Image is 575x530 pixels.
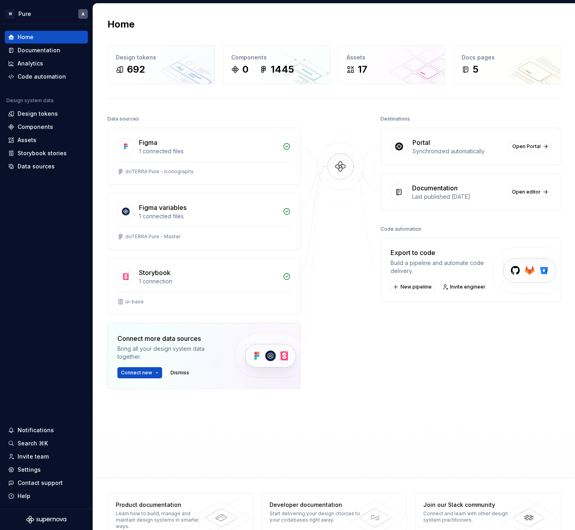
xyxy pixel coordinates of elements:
[2,5,91,22] button: WPureA
[117,345,221,361] div: Bring all your design system data together.
[127,63,145,76] div: 692
[5,44,88,57] a: Documentation
[139,147,278,155] div: 1 connected files
[462,53,552,61] div: Docs pages
[18,136,36,144] div: Assets
[508,186,551,198] a: Open editor
[5,160,88,173] a: Data sources
[5,147,88,160] a: Storybook stories
[231,53,322,61] div: Components
[18,439,48,447] div: Search ⌘K
[391,259,493,275] div: Build a pipeline and automate code delivery.
[26,516,66,524] svg: Supernova Logo
[18,59,43,67] div: Analytics
[125,299,144,305] div: ui-base
[381,113,410,125] div: Destinations
[270,510,362,523] div: Start delivering your design choices to your codebases right away.
[121,370,152,376] span: Connect new
[5,424,88,437] button: Notifications
[107,128,301,185] a: Figma1 connected filesdoTERRA Pure - Iconography
[18,466,41,474] div: Settings
[512,143,541,150] span: Open Portal
[5,463,88,476] a: Settings
[473,63,478,76] div: 5
[125,168,194,175] div: doTERRA Pure - Iconography
[18,73,66,81] div: Code automation
[509,141,551,152] a: Open Portal
[5,490,88,502] button: Help
[18,46,60,54] div: Documentation
[412,138,430,147] div: Portal
[18,10,31,18] div: Pure
[81,11,85,17] div: A
[5,450,88,463] a: Invite team
[18,149,67,157] div: Storybook stories
[242,63,248,76] div: 0
[391,281,435,293] button: New pipeline
[412,183,458,193] div: Documentation
[116,501,208,509] div: Product documentation
[270,501,362,509] div: Developer documentation
[412,193,504,201] div: Last published [DATE]
[450,284,486,290] span: Invite engineer
[223,45,330,84] a: Components01445
[139,212,278,220] div: 1 connected files
[423,501,516,509] div: Join our Slack community
[139,138,157,147] div: Figma
[512,189,541,195] span: Open editor
[5,31,88,44] a: Home
[412,147,504,155] div: Synchronized automatically
[391,248,493,257] div: Export to code
[125,233,180,240] div: doTERRA Pure - Master
[440,281,489,293] a: Invite engineer
[381,223,421,235] div: Code automation
[116,53,206,61] div: Design tokens
[167,367,193,378] button: Dismiss
[171,370,189,376] span: Dismiss
[5,107,88,120] a: Design tokens
[18,33,34,41] div: Home
[107,18,135,31] h2: Home
[423,510,516,523] div: Connect and learn with other design system practitioners.
[18,453,49,461] div: Invite team
[18,162,55,170] div: Data sources
[6,97,54,104] div: Design system data
[271,63,294,76] div: 1445
[139,277,278,285] div: 1 connection
[347,53,437,61] div: Assets
[5,121,88,133] a: Components
[358,63,367,76] div: 17
[6,9,15,19] div: W
[107,45,215,84] a: Design tokens692
[453,45,561,84] a: Docs pages5
[117,367,162,378] button: Connect new
[5,477,88,489] button: Contact support
[116,510,208,530] div: Learn how to build, manage and maintain design systems in smarter ways.
[117,334,221,343] div: Connect more data sources
[401,284,432,290] span: New pipeline
[107,193,301,250] a: Figma variables1 connected filesdoTERRA Pure - Master
[5,437,88,450] button: Search ⌘K
[139,203,186,212] div: Figma variables
[18,492,30,500] div: Help
[5,134,88,146] a: Assets
[18,123,53,131] div: Components
[18,479,63,487] div: Contact support
[107,113,139,125] div: Data sources
[139,268,171,277] div: Storybook
[338,45,446,84] a: Assets17
[5,70,88,83] a: Code automation
[107,258,301,315] a: Storybook1 connectionui-base
[18,110,58,118] div: Design tokens
[18,426,54,434] div: Notifications
[5,57,88,70] a: Analytics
